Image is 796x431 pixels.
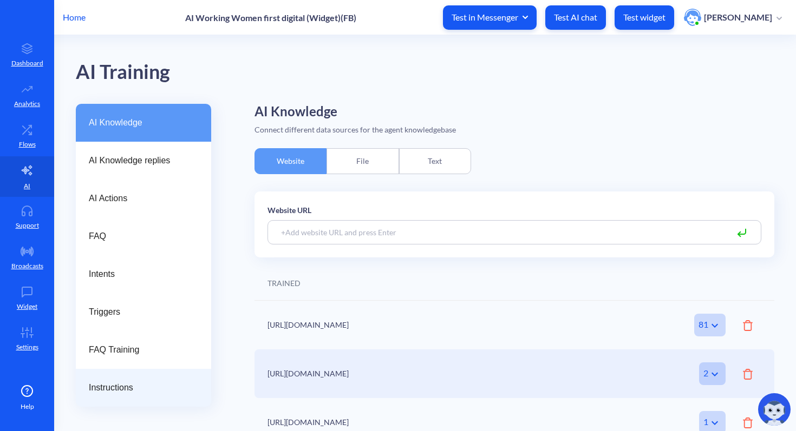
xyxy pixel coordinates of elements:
img: user photo [684,9,701,26]
div: [URL][DOMAIN_NAME] [267,368,647,379]
a: Instructions [76,369,211,407]
button: Test AI chat [545,5,606,30]
div: AI Training [76,57,170,88]
a: Intents [76,255,211,293]
p: Broadcasts [11,261,43,271]
input: +Add website URL and press Enter [267,220,761,244]
p: [PERSON_NAME] [704,11,772,23]
div: Connect different data sources for the agent knowledgebase [255,124,774,135]
p: Dashboard [11,58,43,68]
button: user photo[PERSON_NAME] [678,8,787,27]
p: Analytics [14,99,40,109]
div: File [327,148,399,174]
h2: AI Knowledge [255,104,774,120]
p: AI Working Women first digital (Widget)(FB) [185,12,356,23]
div: [URL][DOMAIN_NAME] [267,319,647,330]
a: AI Knowledge [76,104,211,142]
span: Help [21,402,34,412]
p: Widget [17,302,37,311]
div: Text [399,148,471,174]
span: AI Actions [89,192,190,205]
div: 81 [694,314,726,336]
span: Instructions [89,381,190,394]
p: Test AI chat [554,12,597,23]
span: Test in Messenger [452,11,528,23]
a: FAQ Training [76,331,211,369]
a: Triggers [76,293,211,331]
span: Intents [89,268,190,281]
img: copilot-icon.svg [758,393,791,426]
span: FAQ [89,230,190,243]
p: Home [63,11,86,24]
div: [URL][DOMAIN_NAME] [267,416,647,428]
span: AI Knowledge replies [89,154,190,167]
p: Test widget [623,12,665,23]
button: Test in Messenger [443,5,537,30]
div: TRAINED [267,277,301,289]
span: Triggers [89,306,190,319]
p: Support [16,221,39,230]
span: AI Knowledge [89,116,190,129]
span: FAQ Training [89,343,190,356]
a: AI Knowledge replies [76,142,211,180]
a: FAQ [76,217,211,255]
p: Website URL [267,204,761,216]
button: Test widget [615,5,674,30]
p: AI [24,181,30,191]
p: Flows [19,140,36,149]
div: Website [255,148,327,174]
p: Settings [16,342,38,352]
div: 2 [699,362,726,385]
a: AI Actions [76,180,211,217]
